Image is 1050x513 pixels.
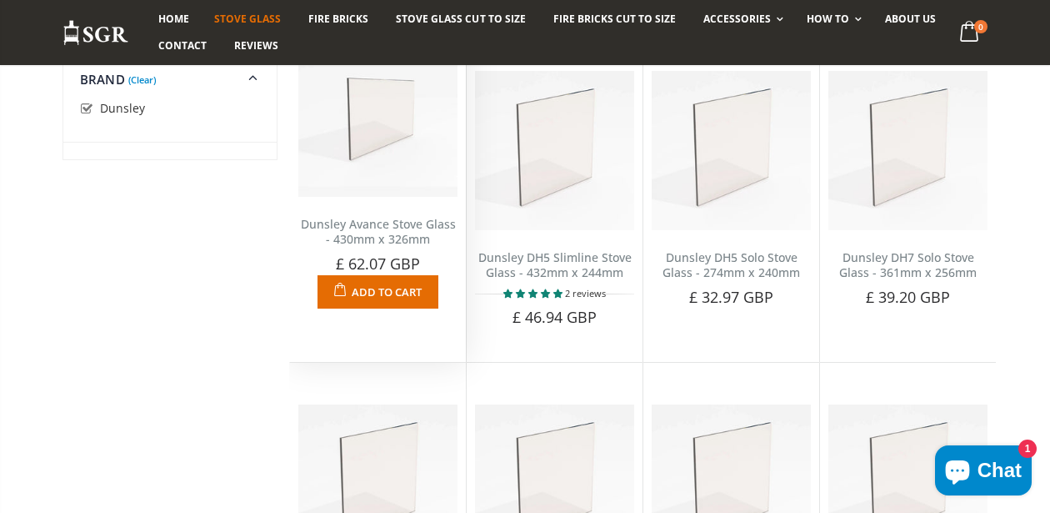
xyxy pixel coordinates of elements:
[296,6,381,33] a: Fire Bricks
[308,12,368,26] span: Fire Bricks
[953,17,987,49] a: 0
[872,6,948,33] a: About us
[146,33,219,59] a: Contact
[689,287,774,307] span: £ 32.97 GBP
[930,445,1037,500] inbox-online-store-chat: Shopify online store chat
[503,287,565,299] span: 5.00 stars
[885,12,936,26] span: About us
[158,38,207,53] span: Contact
[541,6,688,33] a: Fire Bricks Cut To Size
[553,12,676,26] span: Fire Bricks Cut To Size
[80,71,125,88] span: Brand
[383,6,537,33] a: Stove Glass Cut To Size
[974,20,987,33] span: 0
[146,6,202,33] a: Home
[158,12,189,26] span: Home
[794,6,870,33] a: How To
[62,19,129,47] img: Stove Glass Replacement
[475,71,634,230] img: Dunsley DH5 Slimline Stove Glass
[839,249,977,281] a: Dunsley DH7 Solo Stove Glass - 361mm x 256mm
[234,38,278,53] span: Reviews
[128,78,156,82] a: (Clear)
[807,12,849,26] span: How To
[652,71,811,230] img: Dunsley DH5 Solo Stove Glass
[352,284,422,299] span: Add to Cart
[317,275,438,309] button: Add to Cart
[703,12,771,26] span: Accessories
[100,100,145,116] span: Dunsley
[298,38,457,197] img: Dunsley Avance Stove Glass
[214,12,281,26] span: Stove Glass
[828,71,987,230] img: Dunsley DH7 Solo Stove Glass
[396,12,525,26] span: Stove Glass Cut To Size
[866,287,951,307] span: £ 39.20 GBP
[662,249,800,281] a: Dunsley DH5 Solo Stove Glass - 274mm x 240mm
[222,33,291,59] a: Reviews
[512,307,597,327] span: £ 46.94 GBP
[202,6,293,33] a: Stove Glass
[301,216,456,248] a: Dunsley Avance Stove Glass - 430mm x 326mm
[691,6,792,33] a: Accessories
[478,249,632,281] a: Dunsley DH5 Slimline Stove Glass - 432mm x 244mm
[336,254,421,274] span: £ 62.07 GBP
[565,287,606,299] span: 2 reviews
